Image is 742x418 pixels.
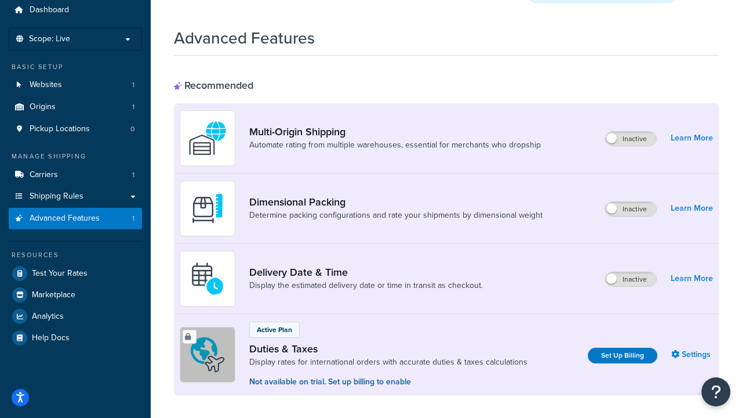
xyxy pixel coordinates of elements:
[32,269,88,279] span: Test Your Rates
[174,27,315,49] h1: Advanced Features
[588,348,657,363] a: Set Up Billing
[701,377,730,406] button: Open Resource Center
[30,5,69,15] span: Dashboard
[249,266,483,279] a: Delivery Date & Time
[671,130,713,146] a: Learn More
[249,196,543,208] a: Dimensional Packing
[249,139,541,151] a: Automate rating from multiple warehouses, essential for merchants who dropship
[132,214,134,224] span: 1
[30,192,83,201] span: Shipping Rules
[605,202,656,216] label: Inactive
[187,188,228,229] img: DTVBYsAAAAAASUVORK5CYII=
[671,200,713,217] a: Learn More
[30,102,56,112] span: Origins
[32,333,70,343] span: Help Docs
[30,170,58,180] span: Carriers
[249,210,543,221] a: Determine packing configurations and rate your shipments by dimensional weight
[9,284,142,305] a: Marketplace
[9,164,142,186] li: Carriers
[605,132,656,146] label: Inactive
[29,34,70,44] span: Scope: Live
[9,96,142,118] a: Origins1
[174,79,253,92] div: Recommended
[9,74,142,96] a: Websites1
[9,164,142,186] a: Carriers1
[187,258,228,299] img: gfkeb5ejjkALwAAAABJRU5ErkJggg==
[249,125,541,138] a: Multi-Origin Shipping
[32,290,75,300] span: Marketplace
[9,208,142,229] a: Advanced Features1
[187,118,228,158] img: WatD5o0RtDAAAAAElFTkSuQmCC
[9,250,142,260] div: Resources
[30,80,62,90] span: Websites
[132,80,134,90] span: 1
[132,170,134,180] span: 1
[249,376,528,388] p: Not available on trial. Set up billing to enable
[9,96,142,118] li: Origins
[9,74,142,96] li: Websites
[9,306,142,327] a: Analytics
[9,118,142,140] a: Pickup Locations0
[671,271,713,287] a: Learn More
[9,118,142,140] li: Pickup Locations
[30,214,100,224] span: Advanced Features
[9,208,142,229] li: Advanced Features
[249,280,483,291] a: Display the estimated delivery date or time in transit as checkout.
[132,102,134,112] span: 1
[32,312,64,322] span: Analytics
[257,325,292,335] p: Active Plan
[671,347,713,363] a: Settings
[249,356,528,368] a: Display rates for international orders with accurate duties & taxes calculations
[30,124,90,134] span: Pickup Locations
[9,327,142,348] a: Help Docs
[130,124,134,134] span: 0
[9,62,142,72] div: Basic Setup
[9,152,142,161] div: Manage Shipping
[249,343,528,355] a: Duties & Taxes
[605,272,656,286] label: Inactive
[9,186,142,207] a: Shipping Rules
[9,263,142,284] a: Test Your Rates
